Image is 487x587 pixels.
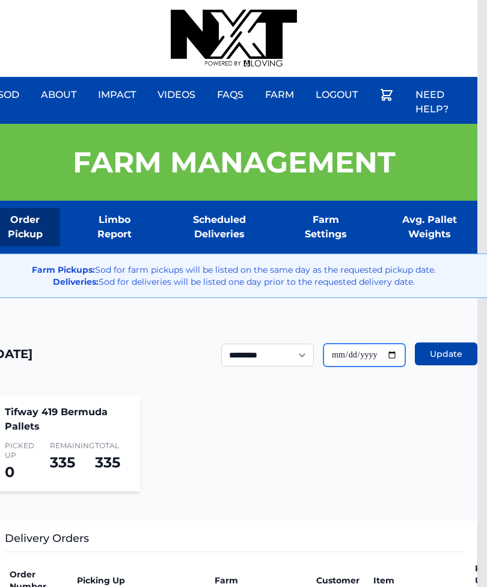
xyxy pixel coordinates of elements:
a: About [34,81,84,109]
h3: Delivery Orders [5,530,463,552]
a: Farm Settings [289,208,362,246]
strong: Farm Pickups: [32,264,95,275]
a: Impact [91,81,143,109]
strong: Deliveries: [53,276,99,287]
span: 0 [5,463,14,481]
img: nextdaysod.com Logo [171,10,297,67]
a: FAQs [210,81,251,109]
a: Logout [308,81,365,109]
a: Farm [258,81,301,109]
span: Picked Up [5,441,35,460]
span: 335 [95,454,120,471]
h4: Tifway 419 Bermuda Pallets [5,405,126,434]
a: Limbo Report [79,208,150,246]
span: 335 [50,454,75,471]
a: Videos [150,81,203,109]
span: Remaining [50,441,81,451]
a: Avg. Pallet Weights [381,208,477,246]
h1: Farm Management [73,148,396,177]
span: Update [430,348,462,360]
span: Total [95,441,126,451]
button: Update [415,342,477,365]
a: Scheduled Deliveries [169,208,270,246]
a: Need Help? [408,81,477,124]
